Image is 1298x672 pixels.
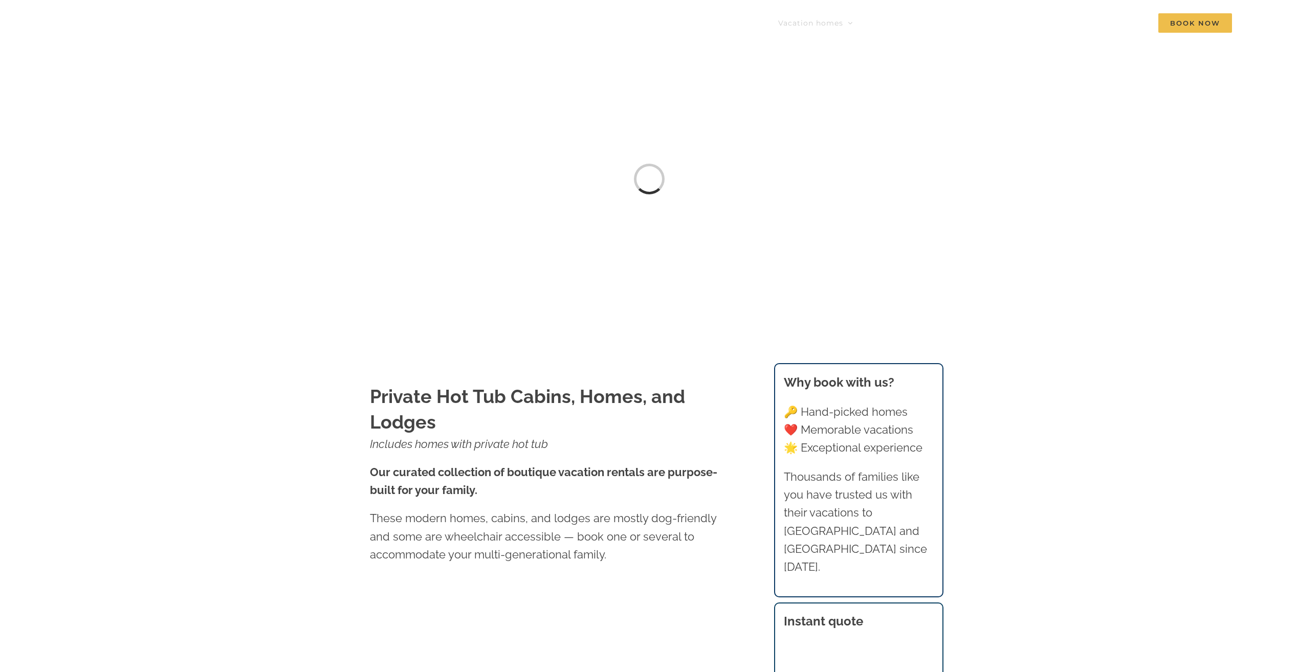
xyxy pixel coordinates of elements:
a: Vacation homes [778,13,853,33]
span: Deals & More [960,19,1013,27]
span: About [1046,19,1070,27]
strong: Instant quote [784,614,863,629]
p: Thousands of families like you have trusted us with their vacations to [GEOGRAPHIC_DATA] and [GEO... [784,468,933,576]
a: Deals & More [960,13,1023,33]
a: Things to do [876,13,937,33]
img: Branson Family Retreats Logo [66,15,239,38]
p: 🔑 Hand-picked homes ❤️ Memorable vacations 🌟 Exceptional experience [784,403,933,457]
h3: Why book with us? [784,373,933,392]
strong: Private Hot Tub Cabins, Homes, and Lodges [370,386,685,433]
span: Vacation homes [778,19,843,27]
nav: Main Menu [778,13,1232,33]
span: Contact [1103,19,1135,27]
iframe: Private hot tub - Availability/Property Search Widget [370,584,736,661]
em: Includes homes with private hot tub [370,437,548,451]
a: Contact [1103,13,1135,33]
strong: Our curated collection of boutique vacation rentals are purpose-built for your family. [370,465,717,497]
span: Things to do [876,19,927,27]
div: Loading... [630,160,668,197]
a: About [1046,13,1080,33]
a: Book Now [1158,13,1232,33]
p: These modern homes, cabins, and lodges are mostly dog-friendly and some are wheelchair accessible... [370,509,736,564]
